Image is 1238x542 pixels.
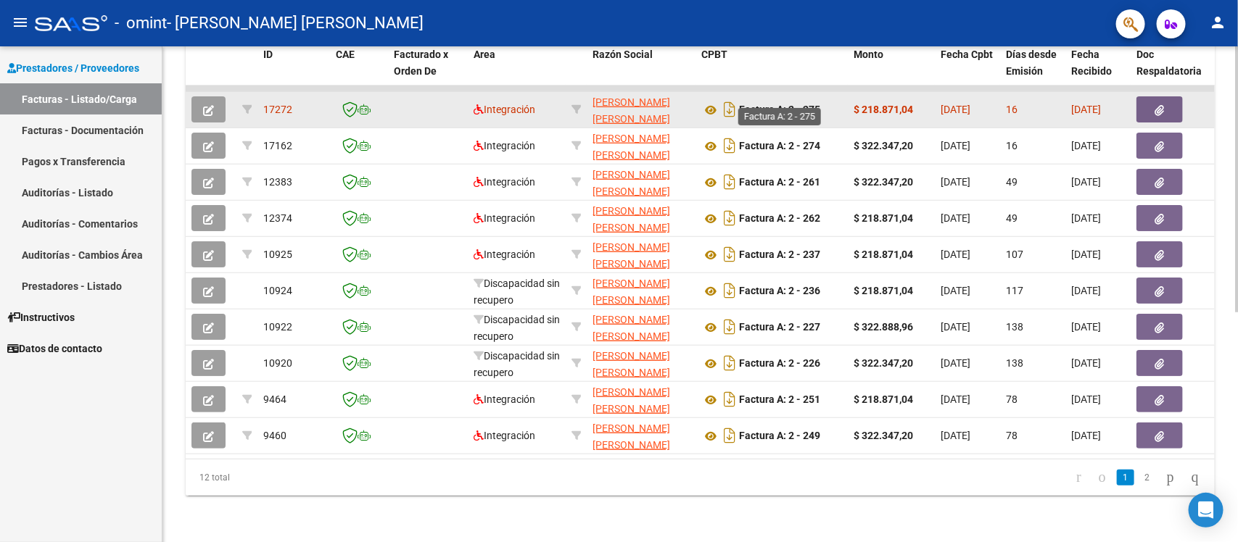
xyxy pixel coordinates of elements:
[468,39,566,103] datatable-header-cell: Area
[593,205,670,233] span: [PERSON_NAME] [PERSON_NAME]
[739,394,820,406] strong: Factura A: 2 - 251
[167,7,424,39] span: - [PERSON_NAME] [PERSON_NAME]
[474,314,560,342] span: Discapacidad sin recupero
[7,60,139,76] span: Prestadores / Proveedores
[263,285,292,296] span: 10924
[263,321,292,333] span: 10922
[263,393,286,405] span: 9464
[941,49,993,60] span: Fecha Cpbt
[941,140,970,151] span: [DATE]
[474,430,535,441] span: Integración
[593,422,670,451] span: [PERSON_NAME] [PERSON_NAME]
[1071,212,1101,224] span: [DATE]
[1092,470,1113,485] a: go to previous page
[263,140,292,151] span: 17162
[1006,212,1018,224] span: 49
[336,49,355,60] span: CAE
[1006,104,1018,115] span: 16
[935,39,1000,103] datatable-header-cell: Fecha Cpbt
[1071,249,1101,260] span: [DATE]
[593,312,690,342] div: 27277590374
[720,98,739,121] i: Descargar documento
[394,49,448,77] span: Facturado x Orden De
[739,141,820,152] strong: Factura A: 2 - 274
[593,49,653,60] span: Razón Social
[1071,357,1101,369] span: [DATE]
[941,285,970,296] span: [DATE]
[739,249,820,261] strong: Factura A: 2 - 237
[854,176,913,188] strong: $ 322.347,20
[587,39,696,103] datatable-header-cell: Razón Social
[474,350,560,378] span: Discapacidad sin recupero
[1006,285,1023,296] span: 117
[593,130,690,161] div: 27277590374
[1071,393,1101,405] span: [DATE]
[1071,104,1101,115] span: [DATE]
[593,420,690,451] div: 27277590374
[854,140,913,151] strong: $ 322.347,20
[941,249,970,260] span: [DATE]
[848,39,935,103] datatable-header-cell: Monto
[739,177,820,188] strong: Factura A: 2 - 261
[1006,357,1023,369] span: 138
[593,239,690,270] div: 27277590374
[1006,321,1023,333] span: 138
[263,49,273,60] span: ID
[593,94,690,125] div: 27277590374
[854,104,913,115] strong: $ 218.871,04
[720,315,739,338] i: Descargar documento
[1117,470,1134,485] a: 1
[720,388,739,411] i: Descargar documento
[1006,393,1018,405] span: 78
[593,133,670,161] span: [PERSON_NAME] [PERSON_NAME]
[941,321,970,333] span: [DATE]
[330,39,388,103] datatable-header-cell: CAE
[474,176,535,188] span: Integración
[739,358,820,370] strong: Factura A: 2 - 226
[474,49,495,60] span: Area
[1006,249,1023,260] span: 107
[701,49,727,60] span: CPBT
[720,170,739,193] i: Descargar documento
[941,212,970,224] span: [DATE]
[1006,176,1018,188] span: 49
[474,212,535,224] span: Integración
[854,357,913,369] strong: $ 322.347,20
[593,275,690,306] div: 27277590374
[1115,465,1136,490] li: page 1
[1136,49,1202,77] span: Doc Respaldatoria
[720,351,739,375] i: Descargar documento
[474,140,535,151] span: Integración
[720,279,739,302] i: Descargar documento
[593,169,670,197] span: [PERSON_NAME] [PERSON_NAME]
[1071,430,1101,441] span: [DATE]
[263,357,292,369] span: 10920
[1006,140,1018,151] span: 16
[7,309,75,325] span: Instructivos
[593,278,670,306] span: [PERSON_NAME] [PERSON_NAME]
[739,104,820,116] strong: Factura A: 2 - 275
[593,203,690,233] div: 27277590374
[115,7,167,39] span: - omint
[263,249,292,260] span: 10925
[739,213,820,225] strong: Factura A: 2 - 262
[941,430,970,441] span: [DATE]
[1071,49,1112,77] span: Fecha Recibido
[263,430,286,441] span: 9460
[1136,465,1158,490] li: page 2
[941,176,970,188] span: [DATE]
[1185,470,1205,485] a: go to last page
[593,96,670,125] span: [PERSON_NAME] [PERSON_NAME]
[1006,430,1018,441] span: 78
[1209,14,1226,31] mat-icon: person
[1071,140,1101,151] span: [DATE]
[1065,39,1131,103] datatable-header-cell: Fecha Recibido
[474,249,535,260] span: Integración
[593,167,690,197] div: 27277590374
[593,386,670,414] span: [PERSON_NAME] [PERSON_NAME]
[941,357,970,369] span: [DATE]
[854,321,913,333] strong: $ 322.888,96
[593,241,670,270] span: [PERSON_NAME] [PERSON_NAME]
[696,39,848,103] datatable-header-cell: CPBT
[854,285,913,296] strong: $ 218.871,04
